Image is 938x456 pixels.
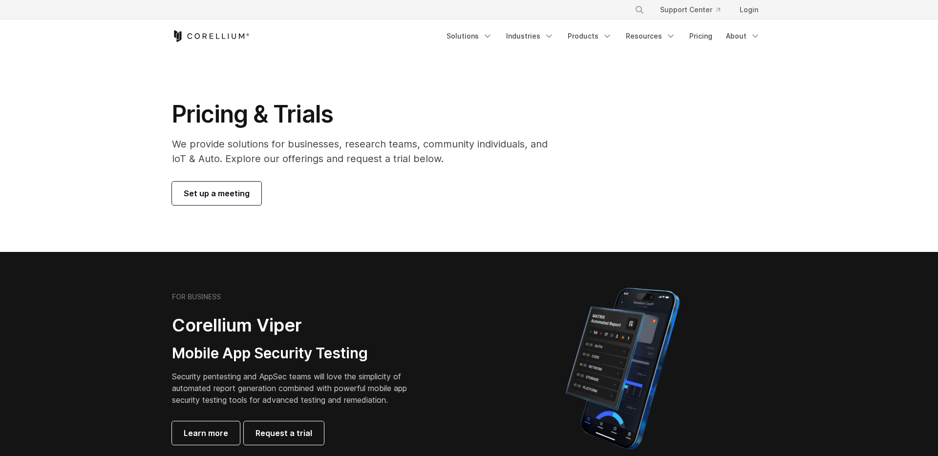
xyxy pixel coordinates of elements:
div: Navigation Menu [441,27,766,45]
h2: Corellium Viper [172,314,422,336]
a: Login [732,1,766,19]
h3: Mobile App Security Testing [172,344,422,363]
p: Security pentesting and AppSec teams will love the simplicity of automated report generation comb... [172,371,422,406]
a: Industries [500,27,560,45]
span: Request a trial [256,427,312,439]
a: Resources [620,27,682,45]
a: Support Center [652,1,728,19]
p: We provide solutions for businesses, research teams, community individuals, and IoT & Auto. Explo... [172,137,561,166]
span: Learn more [184,427,228,439]
a: Pricing [683,27,718,45]
a: Set up a meeting [172,182,261,205]
a: Request a trial [244,421,324,445]
a: Products [562,27,618,45]
a: Learn more [172,421,240,445]
img: Corellium MATRIX automated report on iPhone showing app vulnerability test results across securit... [549,283,696,454]
button: Search [631,1,648,19]
span: Set up a meeting [184,187,250,199]
div: Navigation Menu [623,1,766,19]
a: Solutions [441,27,498,45]
h6: FOR BUSINESS [172,292,221,301]
a: Corellium Home [172,30,250,42]
h1: Pricing & Trials [172,100,561,129]
a: About [720,27,766,45]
